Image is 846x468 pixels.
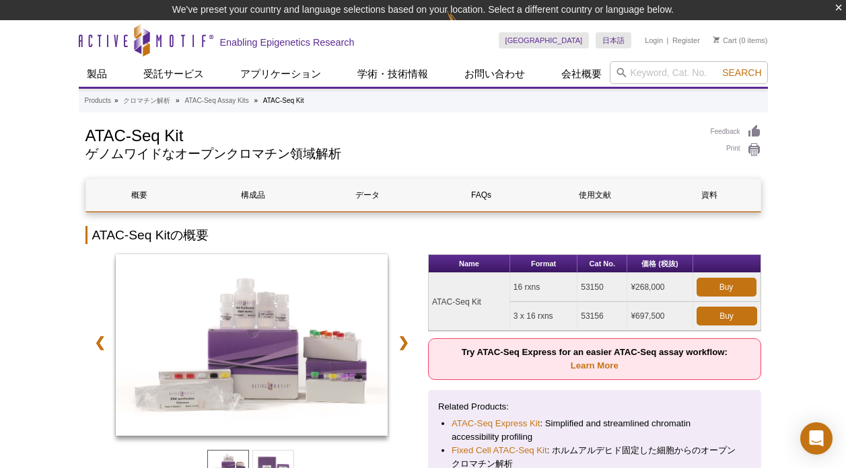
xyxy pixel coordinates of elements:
li: » [114,97,118,104]
td: 16 rxns [510,273,577,302]
th: Cat No. [577,255,627,273]
a: Cart [713,36,737,45]
td: 53156 [577,302,627,331]
strong: Try ATAC-Seq Express for an easier ATAC-Seq assay workflow: [462,347,728,370]
h1: ATAC-Seq Kit [85,124,697,145]
td: 53150 [577,273,627,302]
li: » [176,97,180,104]
a: ATAC-Seq Kit [116,254,388,440]
p: Related Products: [438,400,751,414]
h2: ATAC-Seq Kitの概要 [85,226,761,244]
a: 資料 [656,179,763,211]
a: お問い合わせ [456,61,533,87]
td: 3 x 16 rxns [510,302,577,331]
a: 学術・技術情報 [349,61,436,87]
td: ¥268,000 [627,273,693,302]
li: | [667,32,669,48]
a: 概要 [86,179,193,211]
li: : Simplified and streamlined chromatin accessibility profiling [452,417,738,444]
a: Learn More [571,360,619,370]
button: Search [718,67,765,79]
a: 構成品 [200,179,307,211]
input: Keyword, Cat. No. [610,61,768,84]
li: ATAC-Seq Kit [263,97,304,104]
a: Buy [697,307,757,325]
li: (0 items) [713,32,768,48]
a: ❮ [85,327,114,358]
a: FAQs [427,179,534,211]
a: Buy [697,278,756,297]
a: 使用文献 [542,179,649,211]
li: » [254,97,258,104]
a: Fixed Cell ATAC-Seq Kit [452,444,547,457]
a: 日本語 [596,32,631,48]
div: Open Intercom Messenger [800,422,833,455]
a: ❯ [389,327,418,358]
td: ATAC-Seq Kit [429,273,510,331]
a: Print [711,143,761,157]
h2: Enabling Epigenetics Research [220,36,355,48]
span: Search [722,67,761,78]
a: Login [645,36,663,45]
a: 会社概要 [553,61,610,87]
a: クロマチン解析 [123,95,170,107]
img: ATAC-Seq Kit [116,254,388,436]
a: データ [314,179,421,211]
a: 製品 [79,61,115,87]
a: Register [672,36,700,45]
img: Change Here [447,10,483,42]
a: Products [85,95,111,107]
img: Your Cart [713,36,719,43]
h2: ゲノムワイドなオープンクロマチン領域解析 [85,148,697,160]
th: 価格 (税抜) [627,255,693,273]
a: アプリケーション [232,61,329,87]
a: ATAC-Seq Assay Kits [184,95,248,107]
a: [GEOGRAPHIC_DATA] [499,32,590,48]
a: 受託サービス [135,61,212,87]
th: Format [510,255,577,273]
th: Name [429,255,510,273]
a: Feedback [711,124,761,139]
td: ¥697,500 [627,302,693,331]
a: ATAC-Seq Express Kit [452,417,540,430]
